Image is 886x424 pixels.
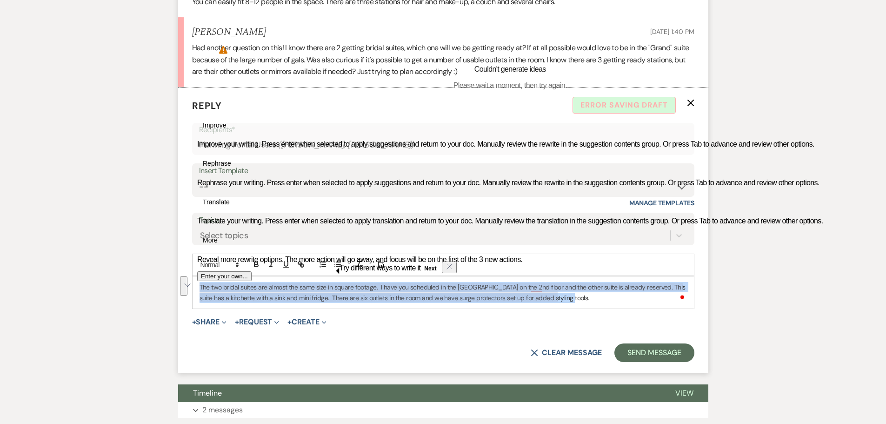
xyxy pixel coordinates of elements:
[192,100,222,112] span: Reply
[531,349,601,357] button: Clear message
[178,384,660,402] button: Timeline
[235,318,239,326] span: +
[192,318,227,326] button: Share
[675,388,693,398] span: View
[192,318,196,326] span: +
[287,318,292,326] span: +
[192,27,266,38] h5: [PERSON_NAME]
[287,318,326,326] button: Create
[192,42,694,78] p: Had another question on this! I know there are 2 getting bridal suites, which one will we be gett...
[660,384,708,402] button: View
[614,343,694,362] button: Send Message
[193,276,694,309] div: To enrich screen reader interactions, please activate Accessibility in Grammarly extension settings
[202,404,243,416] p: 2 messages
[178,402,708,418] button: 2 messages
[200,282,687,303] p: The two bridal suites are almost the same size in square footage. I have you scheduled in the [GE...
[235,318,279,326] button: Request
[193,388,222,398] span: Timeline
